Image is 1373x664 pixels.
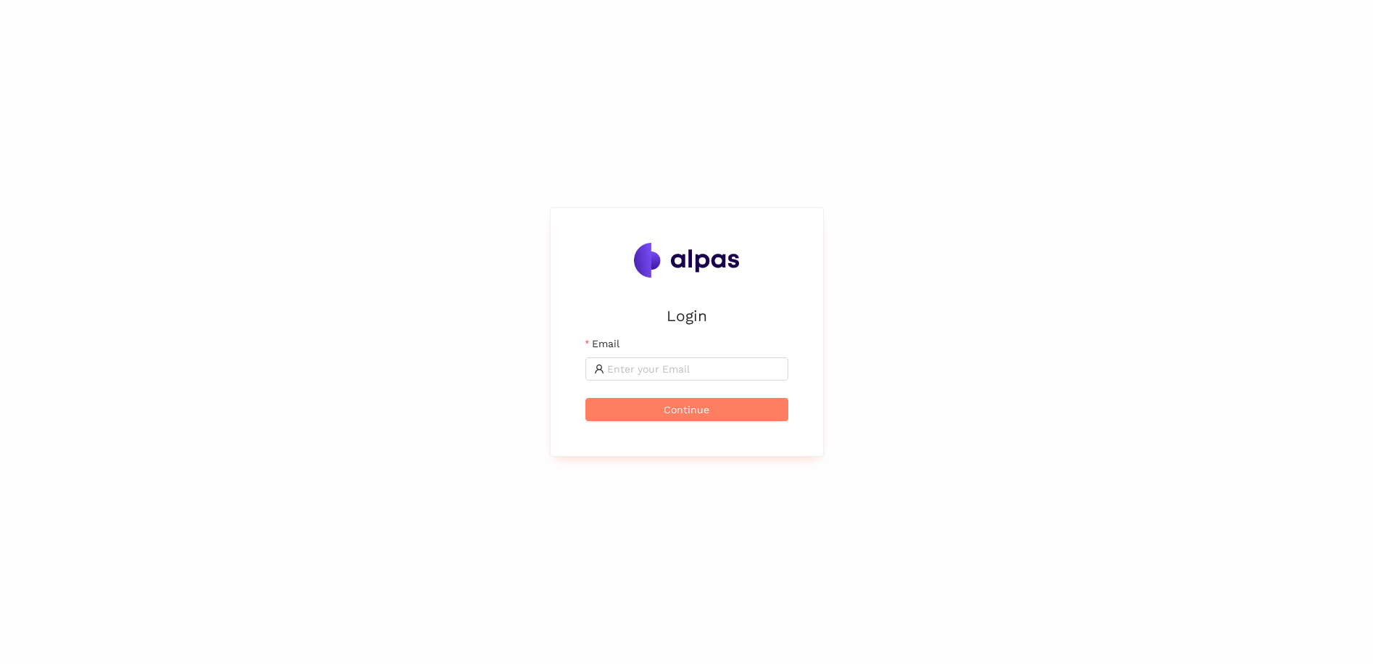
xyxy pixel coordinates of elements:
[594,364,604,374] span: user
[585,398,788,421] button: Continue
[607,361,780,377] input: Email
[585,304,788,328] h2: Login
[585,336,619,352] label: Email
[664,402,709,418] span: Continue
[634,243,740,278] img: Alpas.ai Logo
